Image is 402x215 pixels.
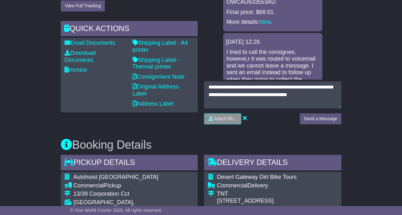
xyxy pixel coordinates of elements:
[61,0,105,11] button: View Full Tracking
[217,182,314,189] div: Delivery
[65,50,96,63] a: Download Documents
[73,191,194,198] div: 13/39 Corporation Cct
[73,182,194,189] div: Pickup
[217,182,247,189] span: Commercial
[217,191,314,198] div: TNT
[73,174,158,180] span: Autohoist [GEOGRAPHIC_DATA]
[61,21,198,38] div: Quick Actions
[226,9,319,16] p: Final price: $68.61.
[73,182,104,189] span: Commercial
[226,49,319,90] p: I tried to call the consignee, howeve,r it was routed to voicemail and we cannot leave a message....
[61,155,198,172] div: Pickup Details
[217,174,296,180] span: Desert Gateway Dirt Bike Tours
[226,19,319,26] p: More details: .
[204,155,341,172] div: Delivery Details
[133,83,179,97] a: Original Address Label
[70,208,162,213] span: © One World Courier 2025. All rights reserved.
[65,40,115,46] a: Email Documents
[133,74,184,80] a: Consignment Note
[133,101,174,107] a: Address Label
[133,57,180,70] a: Shipping Label - Thermal printer
[259,19,271,25] a: here
[133,40,188,53] a: Shipping Label - A4 printer
[217,198,314,205] div: [STREET_ADDRESS]
[65,67,87,73] a: Invoice
[300,113,341,124] button: Send a Message
[61,139,341,151] h3: Booking Details
[73,199,194,213] div: [GEOGRAPHIC_DATA], [GEOGRAPHIC_DATA]
[226,39,320,46] div: [DATE] 12:26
